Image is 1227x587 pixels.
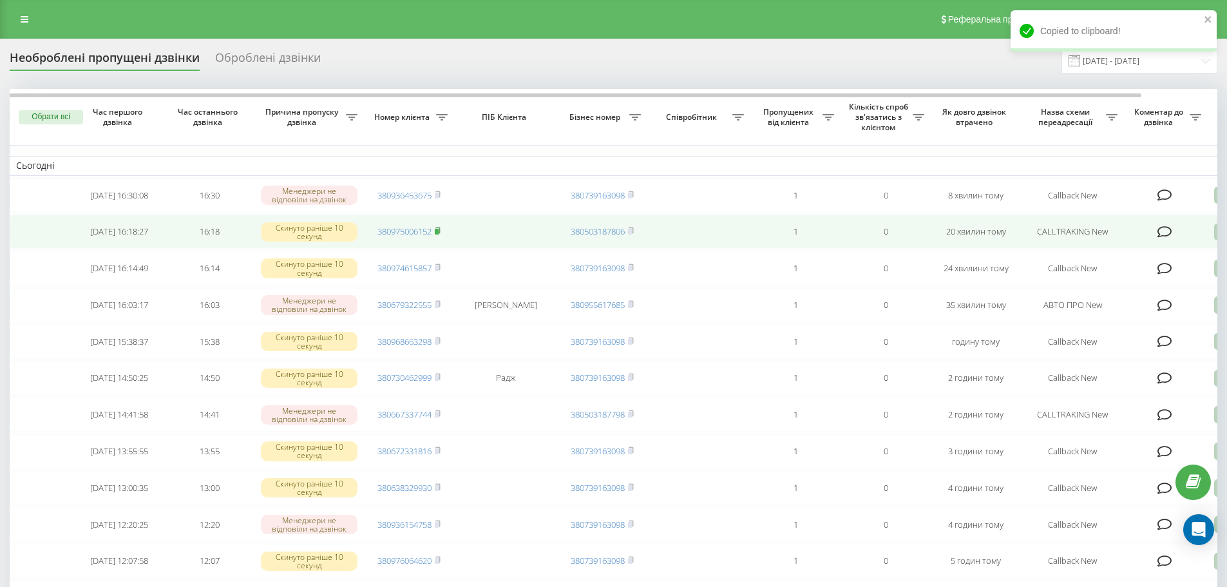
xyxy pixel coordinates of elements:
td: [DATE] 12:20:25 [74,508,164,542]
div: Скинуто раніше 10 секунд [261,441,357,461]
div: Необроблені пропущені дзвінки [10,51,200,71]
td: Callback New [1021,325,1124,359]
span: Час останнього дзвінка [175,107,244,127]
td: [DATE] 16:14:49 [74,251,164,285]
span: Співробітник [654,112,732,122]
td: 0 [841,544,931,578]
div: Менеджери не відповіли на дзвінок [261,405,357,425]
td: Callback New [1021,544,1124,578]
td: 1 [750,398,841,432]
td: [DATE] 13:55:55 [74,434,164,468]
td: [DATE] 12:07:58 [74,544,164,578]
span: Причина пропуску дзвінка [261,107,346,127]
td: Callback New [1021,434,1124,468]
a: 380739163098 [571,372,625,383]
td: 3 години тому [931,434,1021,468]
td: 1 [750,178,841,213]
td: 13:00 [164,471,254,505]
div: Open Intercom Messenger [1183,514,1214,545]
a: 380672331816 [377,445,432,457]
td: 0 [841,178,931,213]
a: 380975006152 [377,226,432,237]
td: 1 [750,508,841,542]
td: 1 [750,544,841,578]
span: Бізнес номер [564,112,629,122]
td: 4 години тому [931,508,1021,542]
div: Менеджери не відповіли на дзвінок [261,515,357,534]
span: Номер клієнта [370,112,436,122]
a: 380976064620 [377,555,432,566]
td: 0 [841,398,931,432]
td: Callback New [1021,251,1124,285]
div: Менеджери не відповіли на дзвінок [261,295,357,314]
span: Кількість спроб зв'язатись з клієнтом [847,102,913,132]
div: Скинуто раніше 10 секунд [261,222,357,242]
td: 1 [750,434,841,468]
a: 380638329930 [377,482,432,494]
td: [DATE] 14:50:25 [74,361,164,396]
a: 380679322555 [377,299,432,311]
button: close [1204,14,1213,26]
td: 24 хвилини тому [931,251,1021,285]
td: 0 [841,325,931,359]
td: Радж [454,361,557,396]
td: 0 [841,215,931,249]
span: Коментар до дзвінка [1130,107,1190,127]
div: Скинуто раніше 10 секунд [261,369,357,388]
div: Copied to clipboard! [1011,10,1217,52]
div: Скинуто раніше 10 секунд [261,258,357,278]
td: [DATE] 14:41:58 [74,398,164,432]
td: годину тому [931,325,1021,359]
td: 35 хвилин тому [931,288,1021,322]
td: Callback New [1021,178,1124,213]
td: 0 [841,434,931,468]
td: 5 годин тому [931,544,1021,578]
td: 16:18 [164,215,254,249]
td: 12:07 [164,544,254,578]
td: Callback New [1021,361,1124,396]
button: Обрати всі [19,110,83,124]
td: 0 [841,251,931,285]
td: 0 [841,508,931,542]
div: Оброблені дзвінки [215,51,321,71]
a: 380974615857 [377,262,432,274]
td: 16:03 [164,288,254,322]
td: 1 [750,251,841,285]
a: 380739163098 [571,336,625,347]
td: [DATE] 16:18:27 [74,215,164,249]
a: 380968663298 [377,336,432,347]
div: Скинуто раніше 10 секунд [261,552,357,571]
a: 380503187806 [571,226,625,237]
a: 380503187798 [571,409,625,420]
td: CALLTRAKING New [1021,398,1124,432]
td: 1 [750,471,841,505]
div: Менеджери не відповіли на дзвінок [261,186,357,205]
td: 0 [841,288,931,322]
a: 380739163098 [571,445,625,457]
td: 0 [841,471,931,505]
td: 1 [750,215,841,249]
td: 14:41 [164,398,254,432]
span: Час першого дзвінка [84,107,154,127]
td: 13:55 [164,434,254,468]
a: 380739163098 [571,482,625,494]
span: Пропущених від клієнта [757,107,823,127]
td: 1 [750,325,841,359]
td: 4 години тому [931,471,1021,505]
div: Скинуто раніше 10 секунд [261,478,357,497]
td: 15:38 [164,325,254,359]
td: 20 хвилин тому [931,215,1021,249]
span: Як довго дзвінок втрачено [941,107,1011,127]
td: 14:50 [164,361,254,396]
a: 380955617685 [571,299,625,311]
td: 8 хвилин тому [931,178,1021,213]
td: 1 [750,361,841,396]
td: 2 години тому [931,361,1021,396]
td: Callback New [1021,508,1124,542]
td: 16:14 [164,251,254,285]
td: [PERSON_NAME] [454,288,557,322]
a: 380739163098 [571,262,625,274]
td: [DATE] 16:30:08 [74,178,164,213]
td: Callback New [1021,471,1124,505]
a: 380739163098 [571,189,625,201]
